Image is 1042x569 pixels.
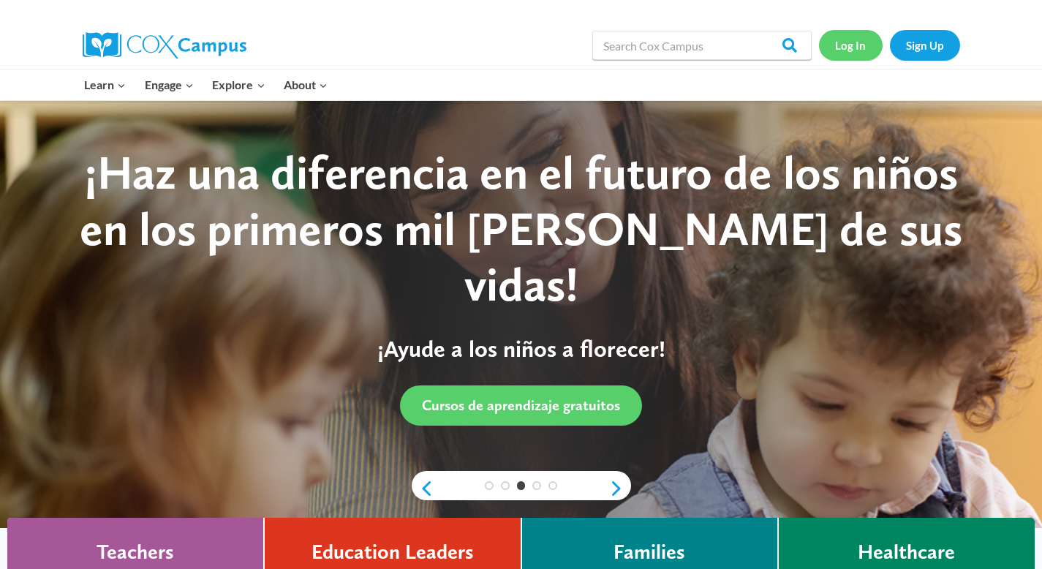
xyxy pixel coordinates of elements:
[890,30,960,60] a: Sign Up
[64,335,978,363] p: ¡Ayude a los niños a florecer!
[858,540,955,565] h4: Healthcare
[819,30,883,60] a: Log In
[614,540,685,565] h4: Families
[422,396,620,414] span: Cursos de aprendizaje gratuitos
[64,145,978,313] div: ¡Haz una diferencia en el futuro de los niños en los primeros mil [PERSON_NAME] de sus vidas!
[592,31,812,60] input: Search Cox Campus
[135,69,203,100] button: Child menu of Engage
[75,69,337,100] nav: Primary Navigation
[75,69,136,100] button: Child menu of Learn
[819,30,960,60] nav: Secondary Navigation
[83,32,246,59] img: Cox Campus
[203,69,275,100] button: Child menu of Explore
[274,69,337,100] button: Child menu of About
[400,385,642,426] a: Cursos de aprendizaje gratuitos
[97,540,174,565] h4: Teachers
[312,540,474,565] h4: Education Leaders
